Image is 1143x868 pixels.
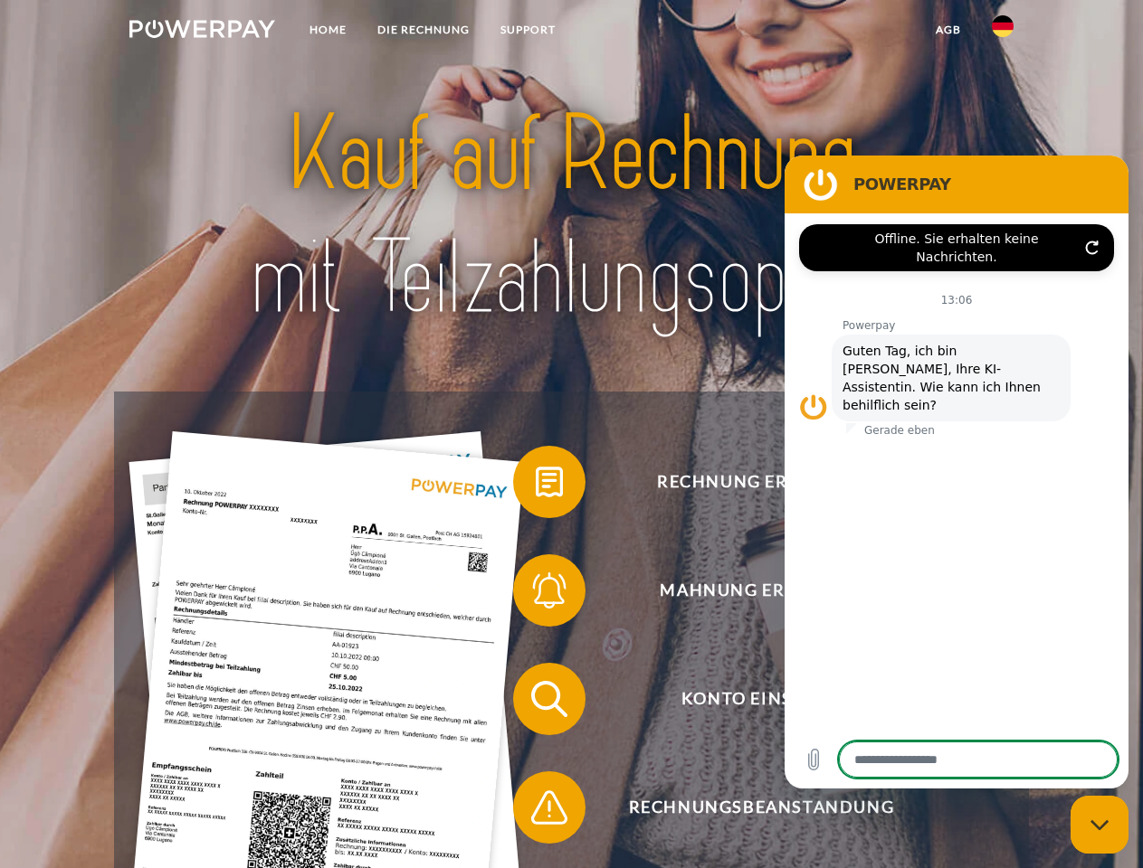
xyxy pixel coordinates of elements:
[513,554,984,627] button: Mahnung erhalten?
[513,771,984,844] button: Rechnungsbeanstandung
[539,771,983,844] span: Rechnungsbeanstandung
[527,785,572,830] img: qb_warning.svg
[527,676,572,722] img: qb_search.svg
[173,87,970,346] img: title-powerpay_de.svg
[992,15,1014,37] img: de
[294,14,362,46] a: Home
[785,156,1129,788] iframe: Messaging-Fenster
[513,446,984,518] button: Rechnung erhalten?
[129,20,275,38] img: logo-powerpay-white.svg
[527,568,572,613] img: qb_bell.svg
[539,554,983,627] span: Mahnung erhalten?
[362,14,485,46] a: DIE RECHNUNG
[1071,796,1129,854] iframe: Schaltfläche zum Öffnen des Messaging-Fensters; Konversation läuft
[539,446,983,518] span: Rechnung erhalten?
[920,14,976,46] a: agb
[527,459,572,505] img: qb_bill.svg
[539,663,983,735] span: Konto einsehen
[513,663,984,735] button: Konto einsehen
[485,14,571,46] a: SUPPORT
